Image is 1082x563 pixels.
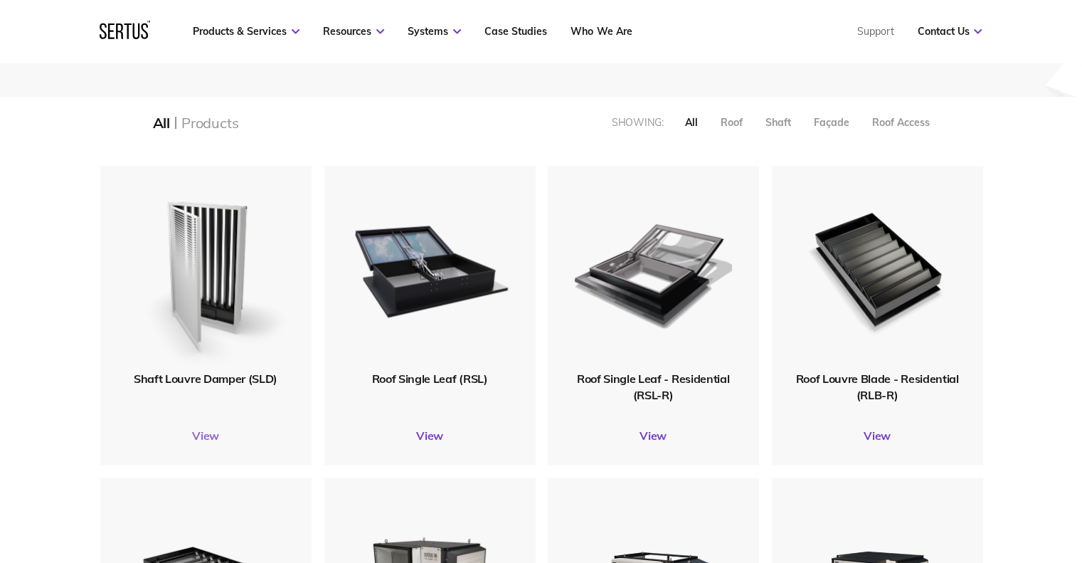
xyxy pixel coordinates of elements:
iframe: Chat Widget [826,398,1082,563]
a: View [548,428,759,443]
a: Products & Services [193,25,299,38]
div: Roof [721,116,743,129]
span: Shaft Louvre Damper (SLD) [134,372,277,386]
a: View [324,428,536,443]
span: Roof Single Leaf - Residential (RSL-R) [577,372,729,401]
div: Products [181,114,238,132]
a: Systems [408,25,461,38]
div: Façade [814,116,849,129]
div: All [685,116,698,129]
a: View [772,428,983,443]
a: Who We Are [571,25,632,38]
div: All [153,114,170,132]
a: Contact Us [917,25,982,38]
a: Resources [323,25,384,38]
div: Roof Access [872,116,930,129]
a: View [100,428,312,443]
span: Roof Louvre Blade - Residential (RLB-R) [795,372,958,401]
span: Roof Single Leaf (RSL) [372,372,488,386]
div: Showing: [612,116,664,129]
a: Case Studies [484,25,547,38]
a: Support [856,25,893,38]
div: Shaft [765,116,791,129]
